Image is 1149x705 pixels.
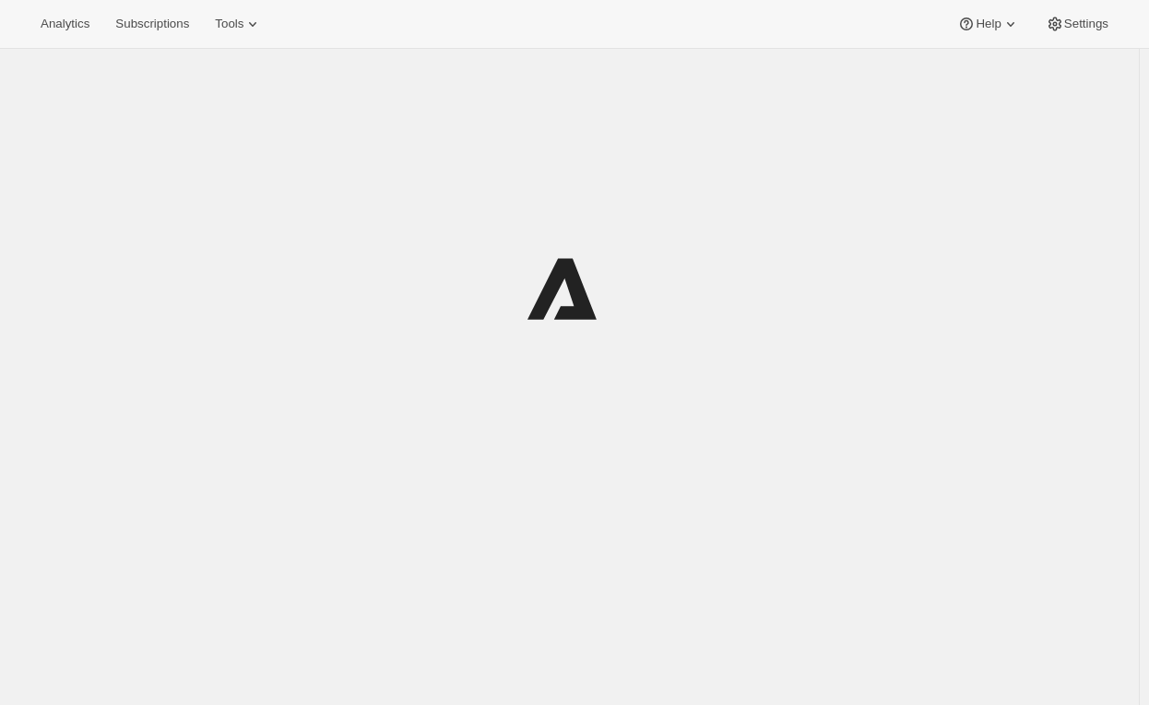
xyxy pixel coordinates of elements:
[946,11,1030,37] button: Help
[204,11,273,37] button: Tools
[1064,17,1108,31] span: Settings
[1035,11,1119,37] button: Settings
[215,17,243,31] span: Tools
[104,11,200,37] button: Subscriptions
[41,17,89,31] span: Analytics
[976,17,1001,31] span: Help
[30,11,101,37] button: Analytics
[115,17,189,31] span: Subscriptions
